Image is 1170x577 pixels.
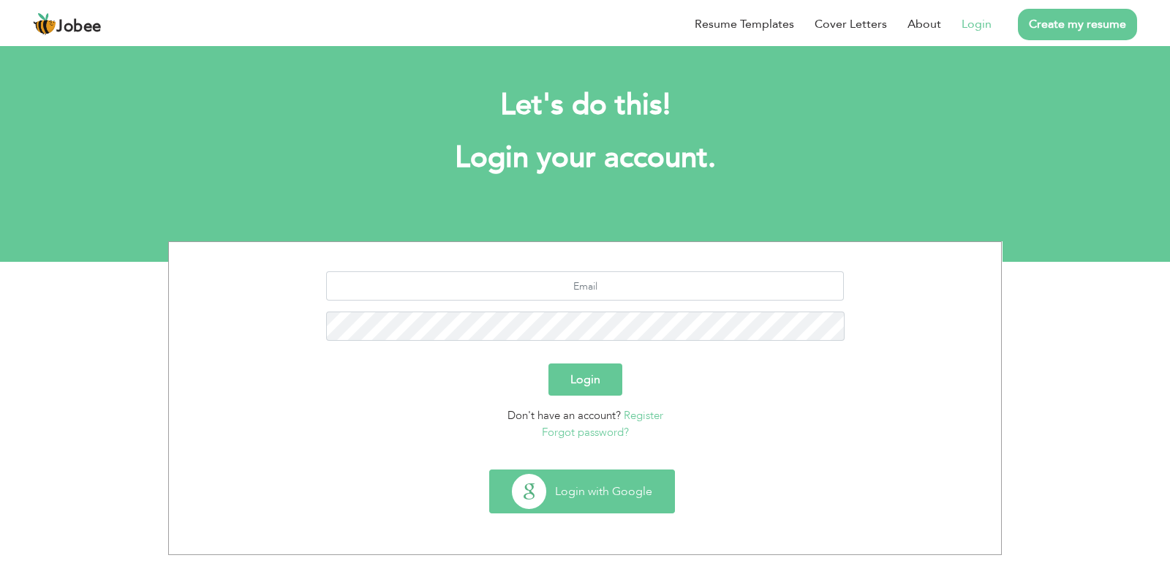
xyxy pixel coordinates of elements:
img: jobee.io [33,12,56,36]
span: Don't have an account? [507,408,621,423]
a: About [907,15,941,33]
a: Resume Templates [695,15,794,33]
a: Cover Letters [815,15,887,33]
a: Register [624,408,663,423]
span: Jobee [56,19,102,35]
a: Forgot password? [542,425,629,440]
h1: Login your account. [190,139,980,177]
button: Login with Google [490,470,674,513]
a: Login [962,15,992,33]
h2: Let's do this! [190,86,980,124]
a: Jobee [33,12,102,36]
button: Login [548,363,622,396]
input: Email [326,271,845,301]
a: Create my resume [1018,9,1137,40]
